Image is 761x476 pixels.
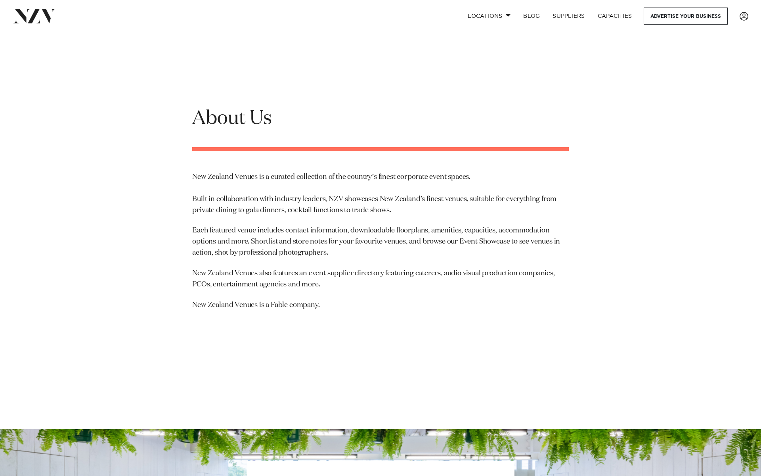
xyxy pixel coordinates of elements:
p: New Zealand Venues is a Fable company. [192,300,568,311]
p: New Zealand Venues also features an event supplier directory featuring caterers, audio visual pro... [192,268,568,290]
a: BLOG [517,8,546,25]
p: Each featured venue includes contact information, downloadable floorplans, amenities, capacities,... [192,225,568,259]
h1: About Us [192,106,568,131]
a: SUPPLIERS [546,8,591,25]
a: Locations [461,8,517,25]
a: Capacities [591,8,639,25]
a: Advertise your business [644,8,728,25]
p: New Zealand Venues is a curated collection of the country’s finest corporate event spaces. Built ... [192,172,568,216]
img: nzv-logo.png [13,9,56,23]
